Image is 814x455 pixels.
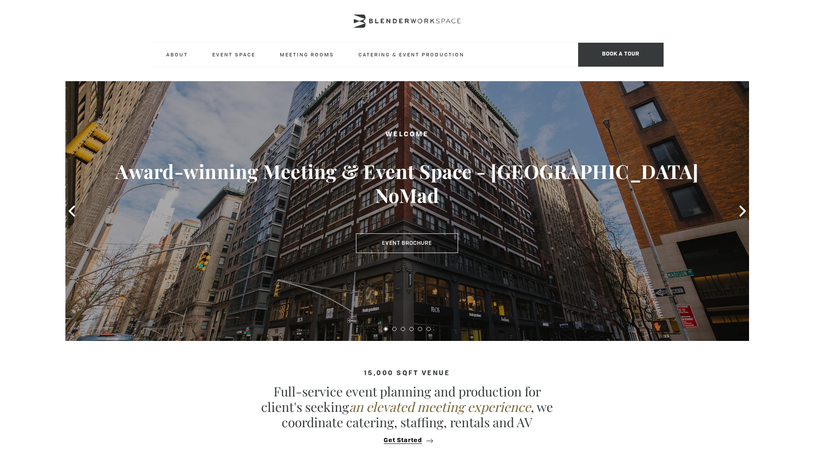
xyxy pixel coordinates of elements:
[100,159,715,207] h3: Award-winning Meeting & Event Space - [GEOGRAPHIC_DATA] NoMad
[349,398,531,415] em: an elevated meeting experience
[151,370,664,377] h4: 15,000 sqft venue
[273,43,341,66] a: Meeting Rooms
[258,384,557,430] p: Full-service event planning and production for client's seeking , we coordinate catering, staffin...
[384,437,422,444] span: Get Started
[771,414,814,455] iframe: Chat Widget
[206,43,262,66] a: Event Space
[578,43,664,67] span: Book a tour
[352,43,471,66] a: Catering & Event Production
[100,129,715,140] h2: Welcome
[356,233,458,253] a: Event Brochure
[159,43,195,66] a: About
[381,437,433,444] button: Get Started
